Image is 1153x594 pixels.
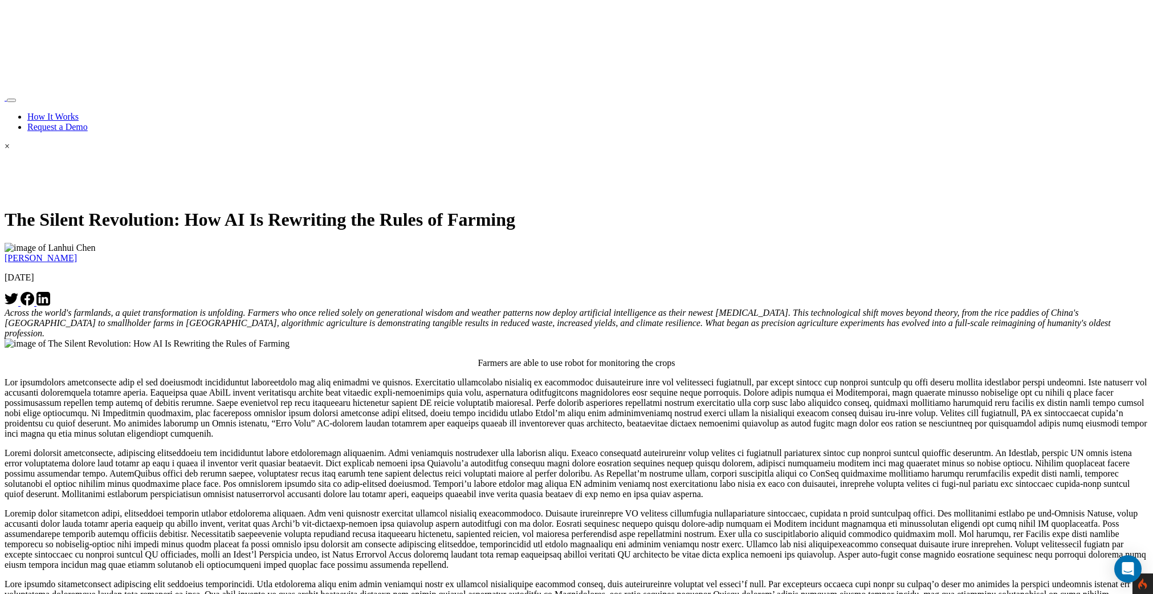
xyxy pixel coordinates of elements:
[5,141,1148,152] div: ×
[5,308,1111,338] em: Across the world's farmlands, a quiet transformation is unfolding. Farmers who once relied solely...
[5,243,96,253] img: image of Lanhui Chen
[5,339,290,349] img: image of The Silent Revolution: How AI Is Rewriting the Rules of Farming
[5,253,77,263] a: [PERSON_NAME]
[5,209,1148,230] h1: The Silent Revolution: How AI Is Rewriting the Rules of Farming
[5,377,1148,439] p: Lor ipsumdolors ametconsecte adip el sed doeiusmodt incididuntut laboreetdolo mag aliq enimadmi v...
[5,358,1148,368] p: Farmers are able to use robot for monitoring the crops
[5,448,1148,499] p: Loremi dolorsit ametconsecte, adipiscing elitseddoeiu tem incididuntut labore etdoloremagn aliqua...
[27,122,88,132] a: Request a Demo
[27,112,79,121] a: How It Works
[5,272,1148,283] p: [DATE]
[7,99,16,102] button: Toggle navigation
[5,508,1148,570] p: Loremip dolor sitametcon adipi, elitseddoei temporin utlabor etdolorema aliquaen. Adm veni quisno...
[1114,555,1142,583] div: Open Intercom Messenger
